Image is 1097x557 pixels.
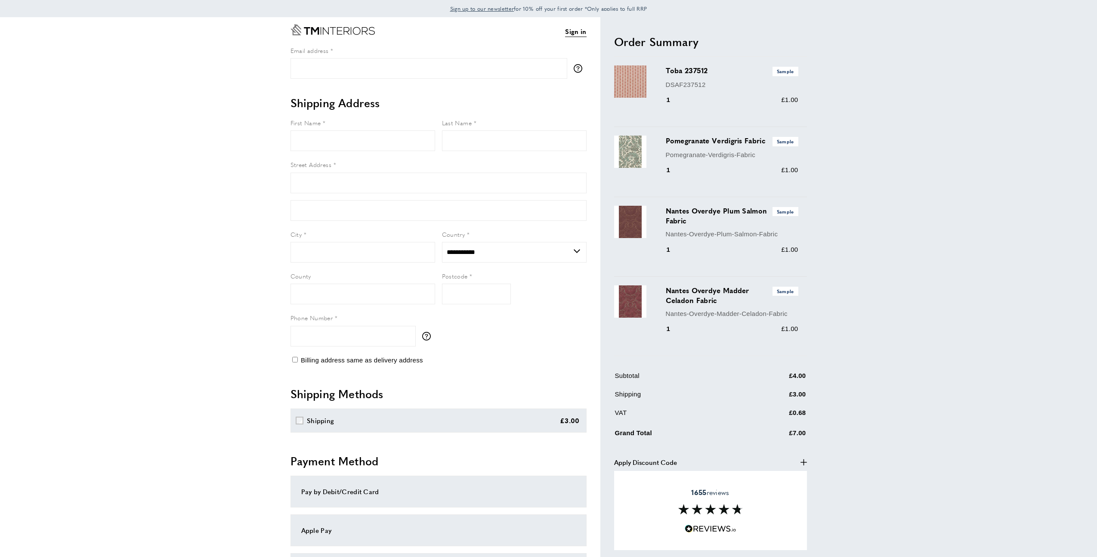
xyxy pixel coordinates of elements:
input: Billing address same as delivery address [292,357,298,362]
div: Apple Pay [301,525,576,535]
td: £0.68 [747,408,806,424]
td: Subtotal [615,371,746,387]
div: Pay by Debit/Credit Card [301,486,576,497]
span: Billing address same as delivery address [301,356,423,364]
button: More information [574,64,587,73]
td: £3.00 [747,389,806,406]
span: £1.00 [781,96,798,103]
img: Pomegranate Verdigris Fabric [614,136,646,168]
span: First Name [290,118,321,127]
span: for 10% off your first order *Only applies to full RRP [450,5,647,12]
div: 1 [666,244,683,255]
span: £1.00 [781,246,798,253]
span: Sample [773,207,798,216]
td: £7.00 [747,426,806,445]
img: Nantes Overdye Madder Celadon Fabric [614,285,646,318]
span: County [290,272,311,280]
span: City [290,230,302,238]
img: Toba 237512 [614,65,646,98]
span: Sign up to our newsletter [450,5,514,12]
h2: Shipping Methods [290,386,587,402]
div: 1 [666,165,683,175]
span: Country [442,230,465,238]
span: Postcode [442,272,468,280]
a: Sign up to our newsletter [450,4,514,13]
span: Sample [773,137,798,146]
img: Nantes Overdye Plum Salmon Fabric [614,206,646,238]
div: 1 [666,324,683,334]
h2: Shipping Address [290,95,587,111]
button: More information [422,332,435,340]
h3: Nantes Overdye Plum Salmon Fabric [666,206,798,226]
td: £4.00 [747,371,806,387]
td: Grand Total [615,426,746,445]
span: £1.00 [781,166,798,173]
img: Reviews section [678,504,743,514]
span: Apply Discount Code [614,457,677,467]
p: Nantes-Overdye-Madder-Celadon-Fabric [666,309,798,319]
a: Go to Home page [290,24,375,35]
h2: Payment Method [290,453,587,469]
img: Reviews.io 5 stars [685,525,736,533]
span: Street Address [290,160,332,169]
h3: Pomegranate Verdigris Fabric [666,136,798,146]
td: VAT [615,408,746,424]
span: Sample [773,287,798,296]
strong: 1655 [691,487,706,497]
p: Nantes-Overdye-Plum-Salmon-Fabric [666,229,798,239]
span: £1.00 [781,325,798,332]
h3: Nantes Overdye Madder Celadon Fabric [666,285,798,305]
span: Email address [290,46,329,55]
span: Last Name [442,118,472,127]
div: Shipping [307,415,334,426]
span: Phone Number [290,313,333,322]
span: reviews [691,488,729,497]
div: £3.00 [560,415,580,426]
h2: Order Summary [614,34,807,50]
p: Pomegranate-Verdigris-Fabric [666,150,798,160]
p: DSAF237512 [666,80,798,90]
div: 1 [666,95,683,105]
a: Sign in [565,26,586,37]
td: Shipping [615,389,746,406]
span: Sample [773,67,798,76]
h3: Toba 237512 [666,65,798,76]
